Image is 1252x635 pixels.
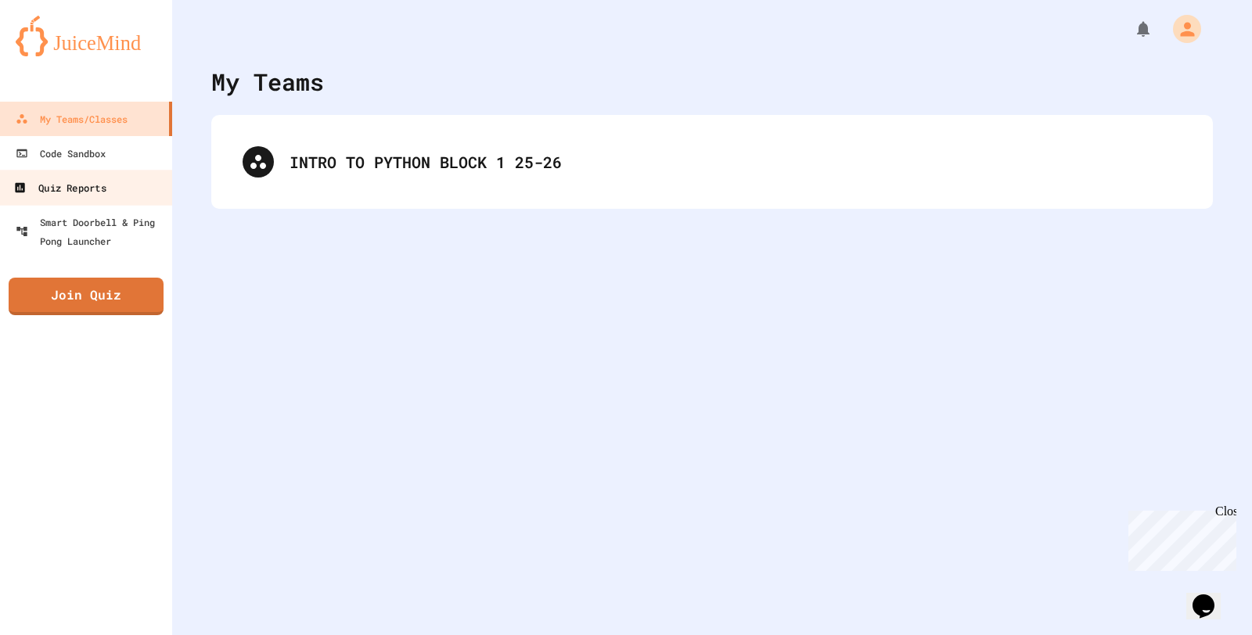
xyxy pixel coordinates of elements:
div: INTRO TO PYTHON BLOCK 1 25-26 [290,150,1182,174]
div: My Teams/Classes [16,109,128,128]
a: Join Quiz [9,278,164,315]
div: Quiz Reports [13,178,106,198]
div: My Notifications [1105,16,1157,42]
iframe: chat widget [1122,504,1236,571]
div: My Account [1157,11,1205,47]
img: logo-orange.svg [16,16,156,56]
div: My Teams [211,64,324,99]
div: Smart Doorbell & Ping Pong Launcher [16,213,166,250]
div: INTRO TO PYTHON BLOCK 1 25-26 [227,131,1197,193]
iframe: chat widget [1186,572,1236,619]
div: Chat with us now!Close [6,6,108,99]
div: Code Sandbox [16,144,106,163]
